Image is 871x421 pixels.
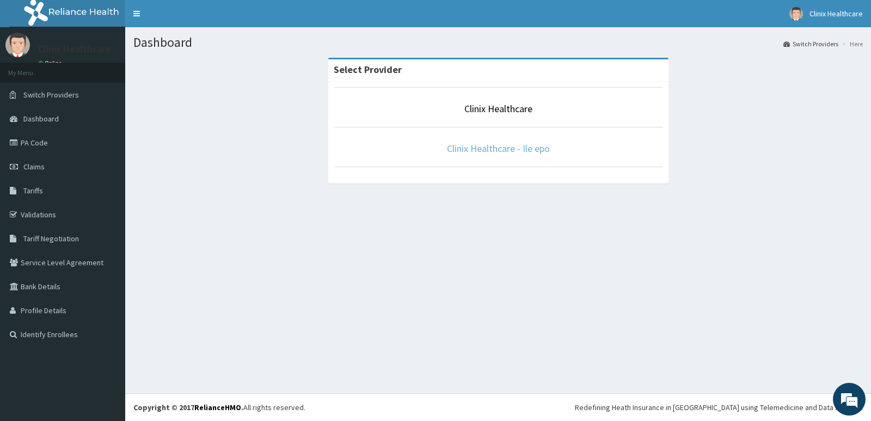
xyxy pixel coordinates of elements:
[334,63,402,76] strong: Select Provider
[23,114,59,124] span: Dashboard
[464,102,532,115] a: Clinix Healthcare
[194,402,241,412] a: RelianceHMO
[23,162,45,172] span: Claims
[839,39,863,48] li: Here
[575,402,863,413] div: Redefining Heath Insurance in [GEOGRAPHIC_DATA] using Telemedicine and Data Science!
[133,35,863,50] h1: Dashboard
[783,39,838,48] a: Switch Providers
[809,9,863,19] span: Clinix Healthcare
[447,142,550,155] a: Clinix Healthcare - Ile epo
[23,234,79,243] span: Tariff Negotiation
[23,186,43,196] span: Tariffs
[5,33,30,57] img: User Image
[38,59,64,67] a: Online
[38,44,111,54] p: Clinix Healthcare
[125,393,871,421] footer: All rights reserved.
[789,7,803,21] img: User Image
[133,402,243,412] strong: Copyright © 2017 .
[23,90,79,100] span: Switch Providers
